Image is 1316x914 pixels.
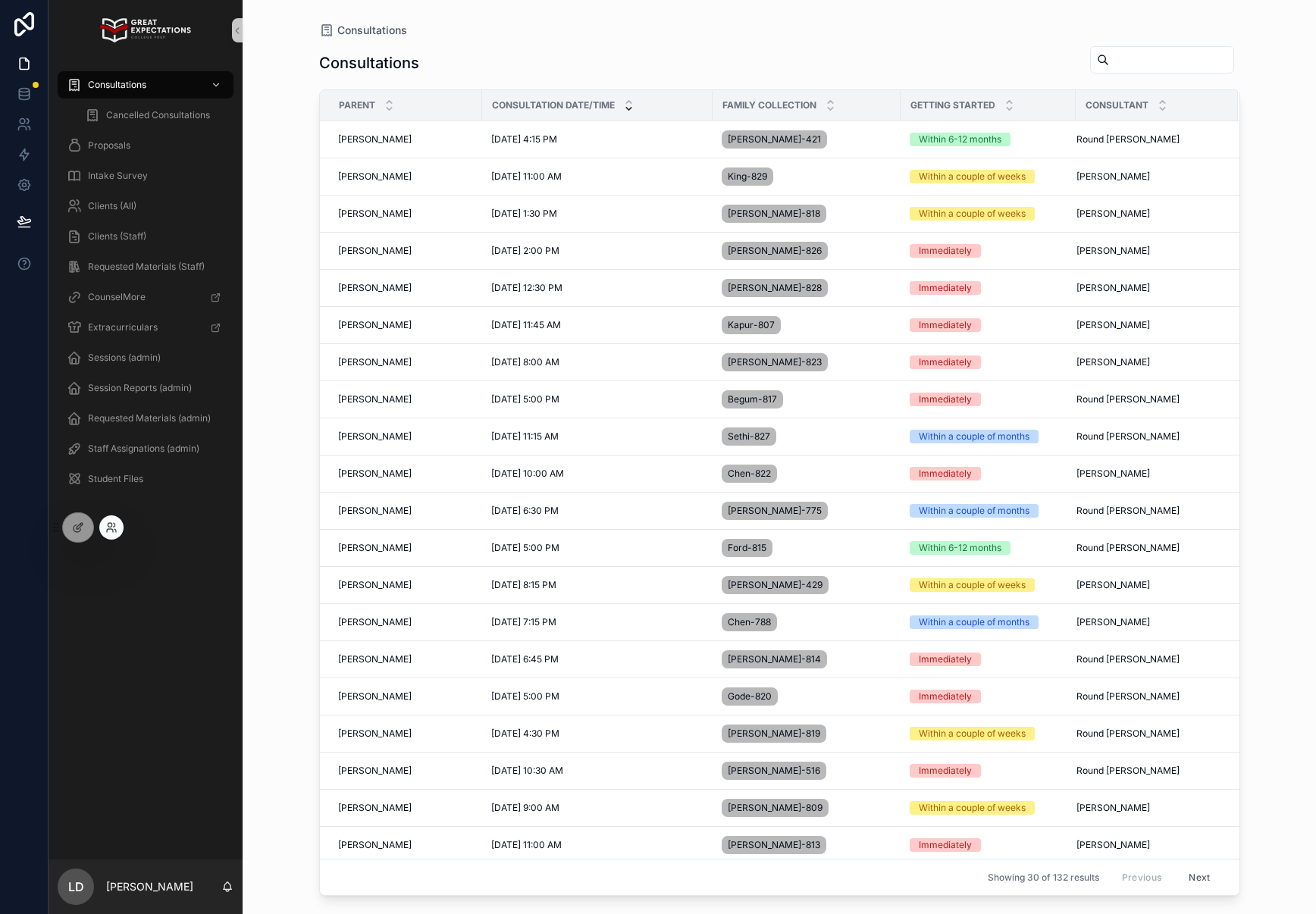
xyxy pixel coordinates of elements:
span: CounselMore [88,291,146,303]
a: [DATE] 4:30 PM [491,728,703,740]
a: Cancelled Consultations [76,102,233,129]
a: Immediately [910,653,1067,666]
span: [PERSON_NAME] [1076,802,1150,814]
span: [PERSON_NAME] [1076,356,1150,368]
a: [PERSON_NAME] [1076,468,1220,480]
a: Consultations [58,71,233,99]
span: [PERSON_NAME]-809 [728,802,822,814]
span: Consultation Date/Time [492,99,615,111]
a: Immediately [910,355,1067,369]
span: [PERSON_NAME] [1076,839,1150,851]
a: [PERSON_NAME] [338,356,473,368]
div: Within 6-12 months [919,133,1001,146]
a: Within a couple of weeks [910,801,1067,815]
span: [PERSON_NAME] [1076,171,1150,183]
a: Round [PERSON_NAME] [1076,765,1220,777]
span: [DATE] 1:30 PM [491,208,557,220]
div: Immediately [919,467,972,480]
a: [DATE] 10:30 AM [491,765,703,777]
span: [PERSON_NAME] [338,728,412,740]
span: [DATE] 11:45 AM [491,319,561,331]
span: [PERSON_NAME] [338,133,412,146]
a: [DATE] 10:00 AM [491,468,703,480]
div: Within 6-12 months [919,541,1001,555]
span: Begum-817 [728,393,777,405]
a: [PERSON_NAME] [338,133,473,146]
a: [DATE] 5:00 PM [491,393,703,405]
a: [DATE] 11:15 AM [491,430,703,443]
span: [DATE] 2:00 PM [491,245,559,257]
a: [PERSON_NAME]-421 [722,127,891,152]
span: [DATE] 9:00 AM [491,802,559,814]
a: Within a couple of weeks [910,578,1067,592]
a: [PERSON_NAME] [338,319,473,331]
a: [DATE] 5:00 PM [491,690,703,703]
h1: Consultations [319,52,419,74]
a: [DATE] 11:45 AM [491,319,703,331]
a: [DATE] 8:00 AM [491,356,703,368]
a: [DATE] 1:30 PM [491,208,703,220]
a: [DATE] 11:00 AM [491,171,703,183]
a: Immediately [910,690,1067,703]
a: [PERSON_NAME] [338,765,473,777]
a: [PERSON_NAME] [338,171,473,183]
a: [PERSON_NAME]-813 [722,833,891,857]
div: Immediately [919,281,972,295]
div: Within a couple of weeks [919,727,1026,740]
div: Immediately [919,393,972,406]
a: [PERSON_NAME] [1076,171,1220,183]
span: [PERSON_NAME] [338,690,412,703]
span: Consultations [337,23,407,38]
a: Within a couple of weeks [910,170,1067,183]
img: App logo [100,18,190,42]
a: Extracurriculars [58,314,233,341]
span: [PERSON_NAME] [338,430,412,443]
a: Begum-817 [722,387,891,412]
span: [PERSON_NAME]-828 [728,282,822,294]
a: Session Reports (admin) [58,374,233,402]
span: [PERSON_NAME]-818 [728,208,820,220]
a: [PERSON_NAME] [338,728,473,740]
span: [PERSON_NAME] [1076,319,1150,331]
span: Ford-815 [728,542,766,554]
span: [DATE] 12:30 PM [491,282,562,294]
a: Round [PERSON_NAME] [1076,690,1220,703]
span: Proposals [88,139,130,152]
span: [DATE] 11:00 AM [491,171,562,183]
a: Round [PERSON_NAME] [1076,393,1220,405]
a: [DATE] 9:00 AM [491,802,703,814]
a: [PERSON_NAME] [338,282,473,294]
a: [PERSON_NAME] [1076,356,1220,368]
span: Requested Materials (Staff) [88,261,205,273]
a: Within a couple of months [910,504,1067,518]
span: [PERSON_NAME] [338,505,412,517]
div: Within a couple of months [919,430,1029,443]
span: [DATE] 4:30 PM [491,728,559,740]
span: [PERSON_NAME] [338,468,412,480]
a: King-829 [722,164,891,189]
span: Extracurriculars [88,321,158,333]
span: Consultations [88,79,146,91]
a: Round [PERSON_NAME] [1076,728,1220,740]
a: Proposals [58,132,233,159]
a: [DATE] 5:00 PM [491,542,703,554]
span: [PERSON_NAME] [338,171,412,183]
span: [PERSON_NAME] [1076,468,1150,480]
a: Within a couple of weeks [910,207,1067,221]
a: [DATE] 6:30 PM [491,505,703,517]
span: Round [PERSON_NAME] [1076,133,1180,146]
span: Student Files [88,473,143,485]
div: Immediately [919,764,972,778]
a: Within 6-12 months [910,133,1067,146]
a: Round [PERSON_NAME] [1076,542,1220,554]
span: [PERSON_NAME]-814 [728,653,821,665]
span: Round [PERSON_NAME] [1076,393,1180,405]
span: [PERSON_NAME]-775 [728,505,822,517]
span: [PERSON_NAME]-516 [728,765,820,777]
span: [DATE] 5:00 PM [491,542,559,554]
a: [PERSON_NAME]-516 [722,759,891,783]
span: [PERSON_NAME] [1076,282,1150,294]
a: Round [PERSON_NAME] [1076,430,1220,443]
div: Immediately [919,653,972,666]
a: [PERSON_NAME] [1076,245,1220,257]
